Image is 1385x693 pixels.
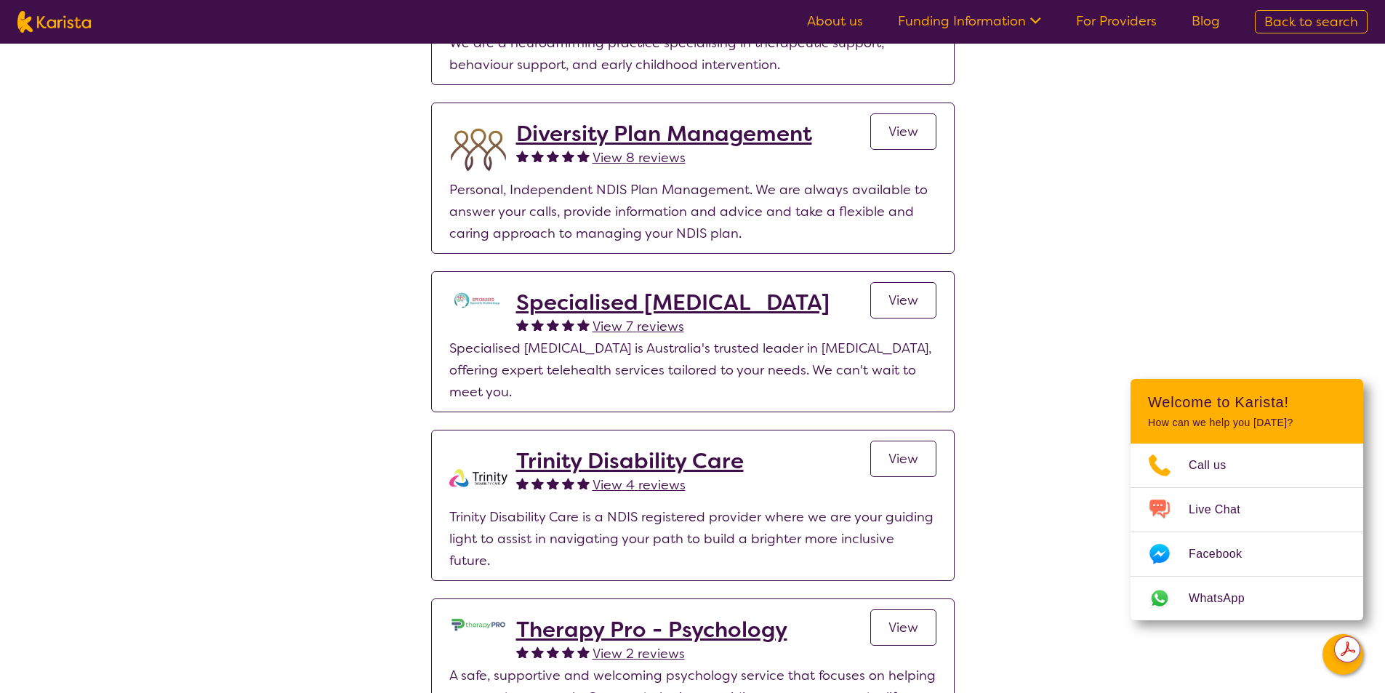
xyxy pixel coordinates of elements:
img: fullstar [516,319,529,331]
span: View 2 reviews [593,645,685,662]
ul: Choose channel [1131,444,1363,620]
a: About us [807,12,863,30]
span: View [888,619,918,636]
p: Specialised [MEDICAL_DATA] is Australia's trusted leader in [MEDICAL_DATA], offering expert teleh... [449,337,936,403]
p: Personal, Independent NDIS Plan Management. We are always available to answer your calls, provide... [449,179,936,244]
img: fullstar [562,319,574,331]
a: View 2 reviews [593,643,685,665]
img: fullstar [547,477,559,489]
a: View [870,282,936,319]
a: Funding Information [898,12,1041,30]
img: duqvjtfkvnzb31ymex15.png [449,121,507,179]
span: View 4 reviews [593,476,686,494]
img: fullstar [531,319,544,331]
a: Specialised [MEDICAL_DATA] [516,289,830,316]
img: fullstar [531,150,544,162]
a: Web link opens in a new tab. [1131,577,1363,620]
img: xjuql8d3dr7ea5kriig5.png [449,448,507,506]
img: tc7lufxpovpqcirzzyzq.png [449,289,507,311]
a: View [870,113,936,150]
a: Diversity Plan Management [516,121,812,147]
span: WhatsApp [1189,588,1262,609]
a: Therapy Pro - Psychology [516,617,787,643]
a: Blog [1192,12,1220,30]
img: fullstar [547,319,559,331]
img: dzo1joyl8vpkomu9m2qk.jpg [449,617,507,633]
span: View 8 reviews [593,149,686,167]
a: View 4 reviews [593,474,686,496]
a: For Providers [1076,12,1157,30]
button: Channel Menu [1322,634,1363,675]
img: fullstar [562,150,574,162]
img: fullstar [562,646,574,658]
img: fullstar [516,150,529,162]
span: View [888,450,918,468]
img: Karista logo [17,11,91,33]
span: View [888,123,918,140]
a: View 8 reviews [593,147,686,169]
a: Back to search [1255,10,1368,33]
img: fullstar [516,646,529,658]
span: Live Chat [1189,499,1258,521]
img: fullstar [577,646,590,658]
span: View [888,292,918,309]
a: Trinity Disability Care [516,448,744,474]
p: We are a neuroaffirming practice specialising in therapeutic support, behaviour support, and earl... [449,32,936,76]
img: fullstar [577,319,590,331]
img: fullstar [577,150,590,162]
p: Trinity Disability Care is a NDIS registered provider where we are your guiding light to assist i... [449,506,936,572]
span: Call us [1189,454,1244,476]
img: fullstar [531,646,544,658]
span: Facebook [1189,543,1259,565]
a: View [870,609,936,646]
p: How can we help you [DATE]? [1148,417,1346,429]
div: Channel Menu [1131,379,1363,620]
img: fullstar [531,477,544,489]
img: fullstar [547,150,559,162]
img: fullstar [547,646,559,658]
img: fullstar [577,477,590,489]
span: Back to search [1264,13,1358,31]
a: View [870,441,936,477]
span: View 7 reviews [593,318,684,335]
h2: Welcome to Karista! [1148,393,1346,411]
img: fullstar [562,477,574,489]
img: fullstar [516,477,529,489]
a: View 7 reviews [593,316,684,337]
